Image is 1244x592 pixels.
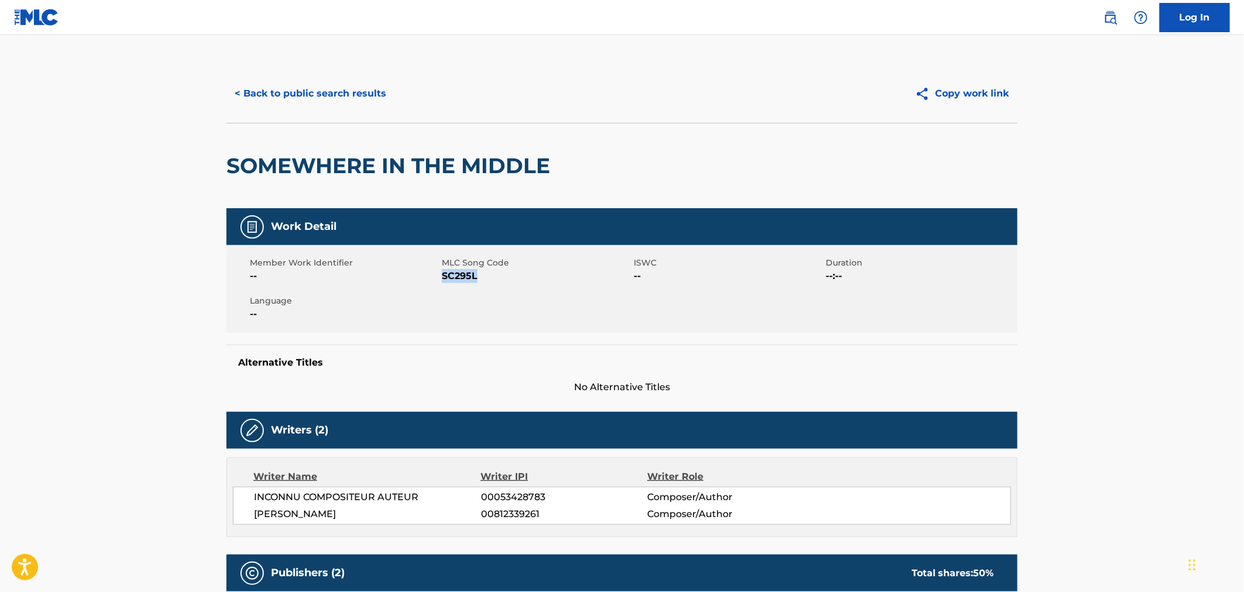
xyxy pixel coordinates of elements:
div: Help [1129,6,1153,29]
img: Copy work link [915,87,936,101]
div: Writer Role [647,470,799,484]
span: 50 % [974,567,994,579]
span: -- [250,269,439,283]
span: Composer/Author [647,490,799,504]
h5: Writers (2) [271,424,328,437]
span: -- [634,269,823,283]
div: Drag [1189,548,1196,583]
div: Writer Name [253,470,481,484]
img: help [1134,11,1148,25]
span: Composer/Author [647,507,799,521]
span: INCONNU COMPOSITEUR AUTEUR [254,490,481,504]
img: search [1104,11,1118,25]
span: 00053428783 [481,490,647,504]
span: No Alternative Titles [226,380,1018,394]
span: -- [250,307,439,321]
h5: Alternative Titles [238,357,1006,369]
span: Language [250,295,439,307]
span: ISWC [634,257,823,269]
h2: SOMEWHERE IN THE MIDDLE [226,153,556,179]
iframe: Chat Widget [1185,536,1244,592]
div: Total shares: [912,566,994,580]
div: Writer IPI [481,470,648,484]
a: Public Search [1099,6,1122,29]
h5: Work Detail [271,220,336,233]
span: --:-- [826,269,1015,283]
span: Member Work Identifier [250,257,439,269]
span: [PERSON_NAME] [254,507,481,521]
img: MLC Logo [14,9,59,26]
button: Copy work link [907,79,1018,108]
h5: Publishers (2) [271,566,345,580]
span: SC295L [442,269,631,283]
span: MLC Song Code [442,257,631,269]
img: Work Detail [245,220,259,234]
span: Duration [826,257,1015,269]
button: < Back to public search results [226,79,394,108]
img: Publishers [245,566,259,580]
span: 00812339261 [481,507,647,521]
a: Log In [1160,3,1230,32]
img: Writers [245,424,259,438]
